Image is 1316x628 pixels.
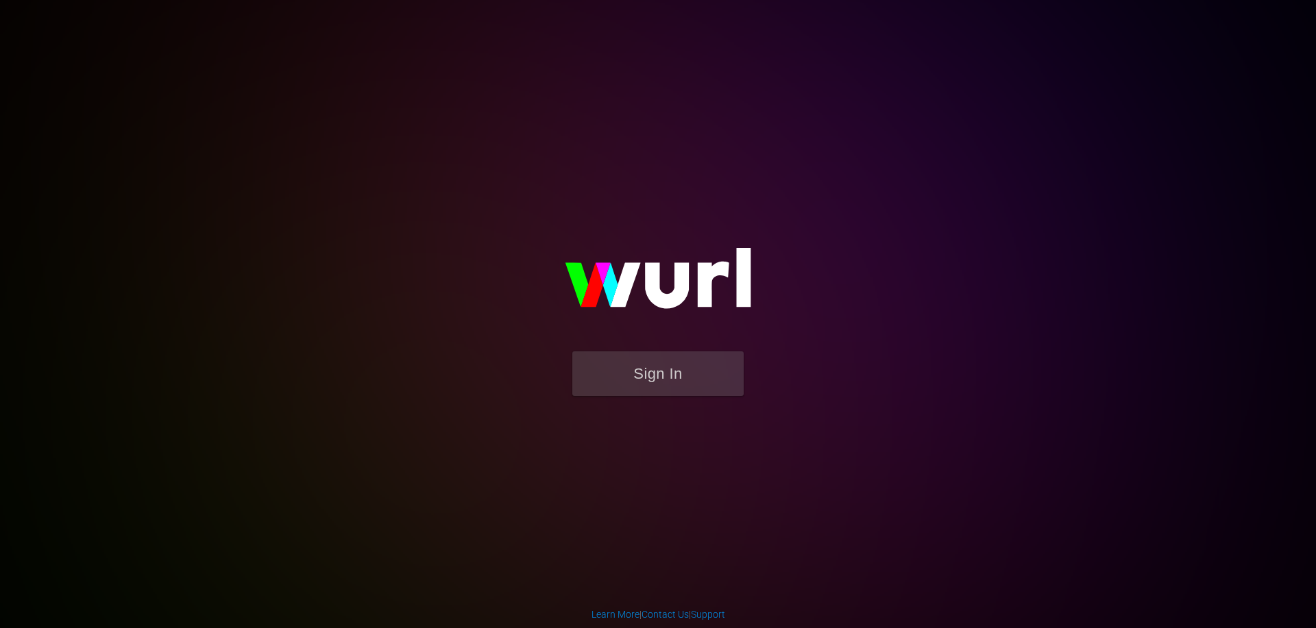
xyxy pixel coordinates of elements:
img: wurl-logo-on-black-223613ac3d8ba8fe6dc639794a292ebdb59501304c7dfd60c99c58986ef67473.svg [521,218,795,351]
a: Contact Us [642,609,689,620]
a: Support [691,609,725,620]
button: Sign In [572,351,744,396]
div: | | [592,607,725,621]
a: Learn More [592,609,639,620]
